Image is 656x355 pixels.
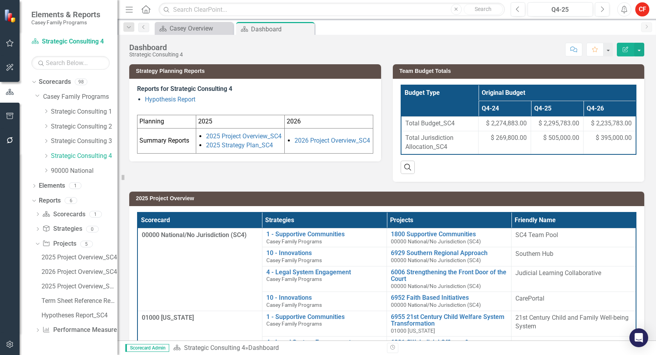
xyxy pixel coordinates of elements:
div: 2026 Project Overview_SC4 [42,268,117,275]
span: Scorecard Admin [125,344,169,352]
div: Casey Overview [170,24,231,33]
a: 1800 Supportive Communities [391,231,507,238]
span: Southern Hub [515,250,553,257]
a: Term Sheet Reference Report_SC4 [40,295,117,307]
a: 1 - Supportive Communities [266,231,383,238]
a: 2025 Project Overview_SC4 [40,251,117,264]
button: Q4-25 [528,2,593,16]
td: Double-Click to Edit Right Click for Context Menu [387,311,511,337]
div: » [173,344,381,353]
a: Hypothesis Report [145,96,195,103]
a: 6929 Southern Regional Approach [391,250,507,257]
div: Dashboard [248,344,279,351]
a: 6955 21st Century Child Welfare System Transformation [391,313,507,327]
td: Double-Click to Edit Right Click for Context Menu [262,228,387,247]
td: Double-Click to Edit [511,311,636,337]
span: 01000 [US_STATE] [391,328,435,334]
h3: 2025 Project Overview [136,196,640,201]
div: Q4-25 [530,5,591,14]
span: 00000 National/No Jurisdiction (SC4) [391,238,481,245]
span: 21st Century Child and Family Well-being System [515,314,629,330]
span: $ 395,000.00 [596,134,632,143]
div: 1 [69,183,81,189]
a: Elements [39,181,65,190]
span: 00000 National/No Jurisdiction (SC4) [391,302,481,308]
a: Casey Family Programs [43,92,117,101]
a: Hypotheses Report_SC4 [40,309,117,322]
input: Search Below... [31,56,110,70]
td: Double-Click to Edit Right Click for Context Menu [387,292,511,311]
span: $ 2,235,783.00 [591,119,632,128]
input: Search ClearPoint... [159,3,504,16]
div: Strategic Consulting 4 [129,52,183,58]
span: Total Jurisdiction Allocation_SC4 [405,134,475,152]
td: Planning [137,115,196,128]
a: Reports [39,196,61,205]
a: 6952 Faith Based Initiatives [391,294,507,301]
div: Dashboard [129,43,183,52]
span: 00000 National/No Jurisdiction (SC4) [391,257,481,263]
h3: Team Budget Totals [399,68,641,74]
a: 10 - Innovations [266,294,383,301]
span: Casey Family Programs [266,238,322,245]
td: Double-Click to Edit Right Click for Context Menu [262,247,387,266]
a: 2026 Project Overview_SC4 [295,137,370,144]
span: Casey Family Programs [266,321,322,327]
div: Dashboard [251,24,313,34]
td: Double-Click to Edit Right Click for Context Menu [262,266,387,292]
a: Strategic Consulting 4 [31,37,110,46]
span: 00000 National/No Jurisdiction (SC4) [391,283,481,289]
span: $ 2,274,883.00 [486,119,527,128]
span: CarePortal [515,295,544,302]
a: Strategic Consulting 2 [51,122,117,131]
span: $ 269,800.00 [491,134,527,143]
div: 6 [65,197,77,204]
a: 90000 National [51,167,117,176]
td: 2025 [196,115,285,128]
span: Casey Family Programs [266,276,322,282]
span: Casey Family Programs [266,302,322,308]
div: Term Sheet Reference Report_SC4 [42,297,117,304]
a: Strategies [42,225,82,234]
a: 2025 Project Overview_SC4 (Copy)_Eve edit for 2026 [40,280,117,293]
a: Strategic Consulting 1 [51,107,117,116]
button: Search [464,4,503,15]
a: 6006 Strengthening the Front Door of the Court [391,269,507,283]
td: Double-Click to Edit Right Click for Context Menu [387,247,511,266]
a: Scorecards [39,78,71,87]
span: 01000 [US_STATE] [142,314,194,321]
a: Performance Measures [42,326,120,335]
p: Summary Reports [139,136,194,145]
div: 2025 Project Overview_SC4 [42,254,117,261]
img: ClearPoint Strategy [4,9,18,23]
div: 2025 Project Overview_SC4 (Copy)_Eve edit for 2026 [42,283,117,290]
span: Total Budget_SC4 [405,119,475,128]
a: 2025 Strategy Plan_SC4 [206,141,273,149]
span: 00000 National/No Jurisdiction (SC4) [142,231,247,239]
td: Double-Click to Edit Right Click for Context Menu [387,266,511,292]
span: Casey Family Programs [266,257,322,263]
span: $ 505,000.00 [543,134,579,143]
a: 2025 Project Overview_SC4 [206,132,282,140]
button: CF [635,2,649,16]
td: Double-Click to Edit [511,292,636,311]
a: Strategic Consulting 3 [51,137,117,146]
td: Double-Click to Edit Right Click for Context Menu [262,292,387,311]
a: Casey Overview [157,24,231,33]
a: 4 - Legal System Engagement [266,269,383,276]
h3: Strategy Planning Reports [136,68,377,74]
td: 2026 [284,115,373,128]
span: SC4 Team Pool [515,231,558,239]
div: 1 [89,211,102,217]
td: Double-Click to Edit Right Click for Context Menu [387,228,511,247]
span: Elements & Reports [31,10,100,19]
span: $ 2,295,783.00 [539,119,579,128]
strong: Reports for Strategic Consulting 4 [137,85,232,92]
a: Projects [42,239,76,248]
div: 98 [75,79,87,85]
div: Open Intercom Messenger [629,328,648,347]
small: Casey Family Programs [31,19,100,25]
td: Double-Click to Edit Right Click for Context Menu [262,311,387,337]
a: Strategic Consulting 4 [184,344,245,351]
